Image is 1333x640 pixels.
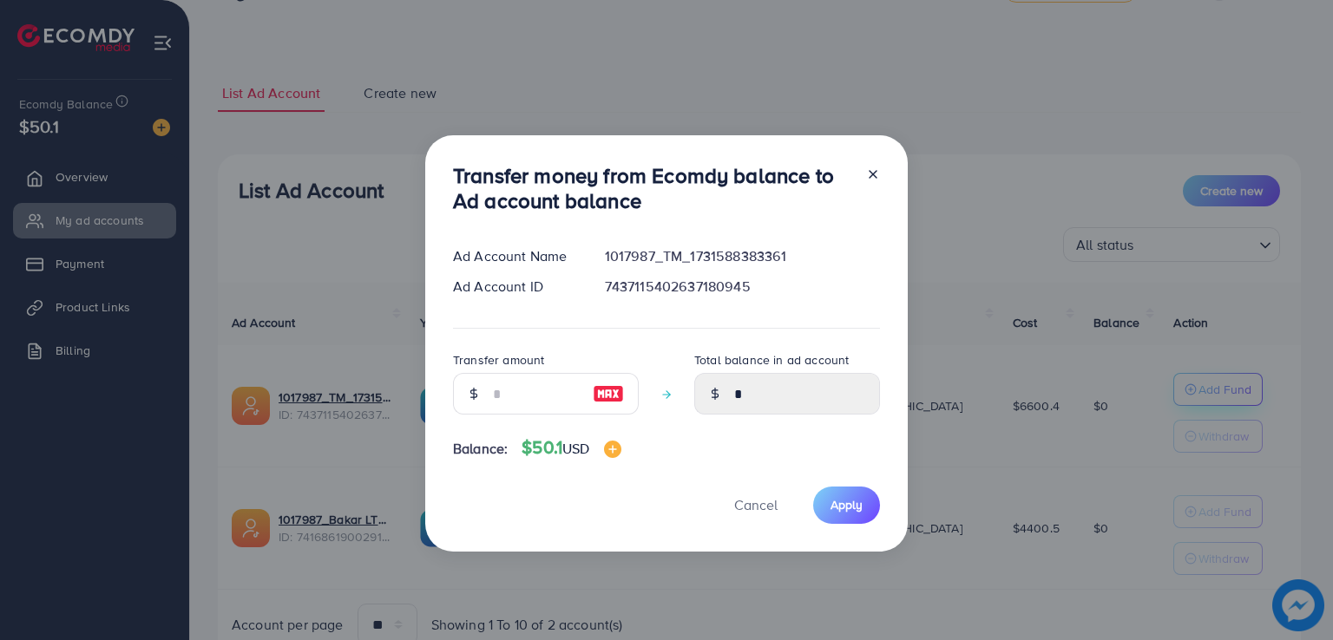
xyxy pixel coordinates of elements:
label: Transfer amount [453,351,544,369]
span: Balance: [453,439,508,459]
div: 1017987_TM_1731588383361 [591,246,894,266]
button: Apply [813,487,880,524]
img: image [604,441,621,458]
button: Cancel [712,487,799,524]
div: Ad Account Name [439,246,591,266]
h3: Transfer money from Ecomdy balance to Ad account balance [453,163,852,213]
img: image [593,383,624,404]
div: 7437115402637180945 [591,277,894,297]
h4: $50.1 [522,437,621,459]
span: Cancel [734,495,778,514]
span: USD [562,439,589,458]
label: Total balance in ad account [694,351,849,369]
div: Ad Account ID [439,277,591,297]
span: Apply [831,496,863,513]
